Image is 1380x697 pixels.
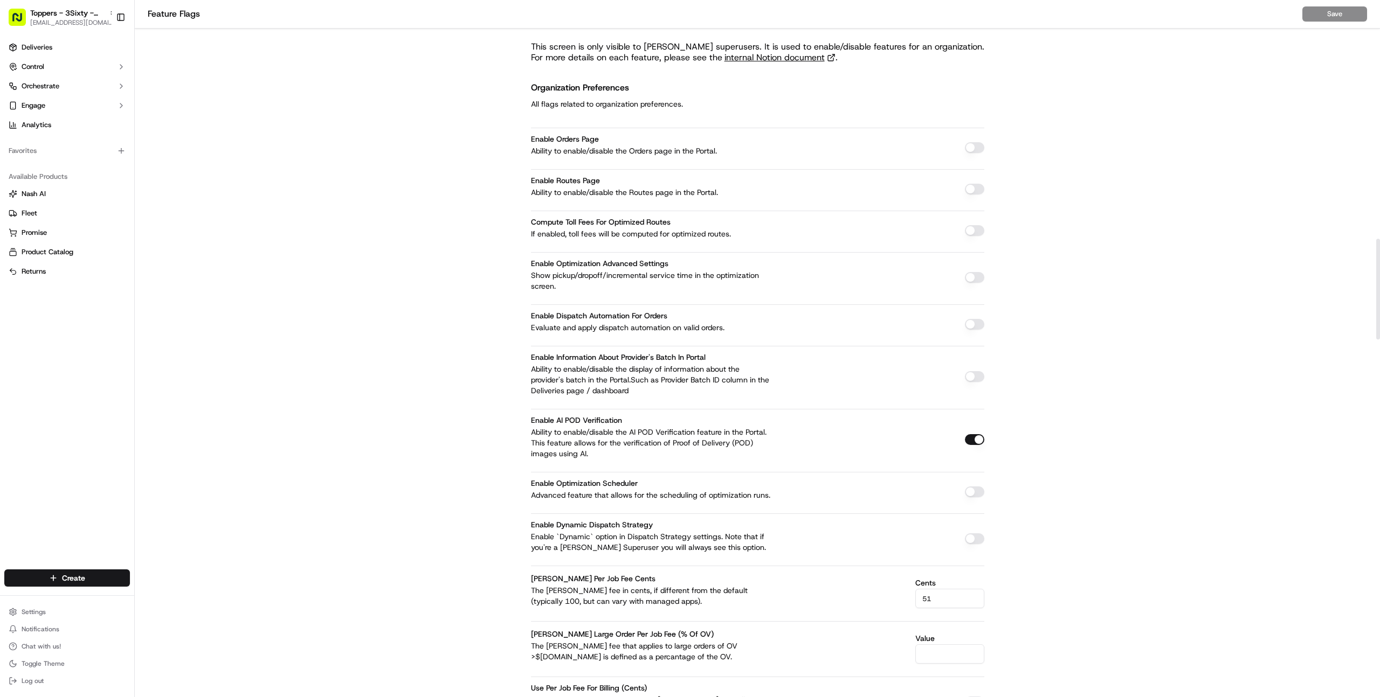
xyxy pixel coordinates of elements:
h1: Feature Flags [148,8,1302,20]
button: Toppers - 3Sixty - [GEOGRAPHIC_DATA][EMAIL_ADDRESS][DOMAIN_NAME] [4,4,112,30]
a: Returns [9,267,126,276]
button: Toggle Theme [4,656,130,671]
button: [EMAIL_ADDRESS][DOMAIN_NAME] [30,18,116,27]
p: The [PERSON_NAME] fee in cents, if different from the default (typically 100, but can vary with m... [531,585,774,607]
a: Product Catalog [9,247,126,257]
span: Create [62,573,85,583]
label: Enable Routes Page [531,176,600,185]
p: Ability to enable/disable the Routes page in the Portal. [531,187,774,198]
span: Control [22,62,44,72]
p: All flags related to organization preferences. [531,97,683,110]
span: Log out [22,677,44,685]
div: Available Products [4,168,130,185]
label: Enable Optimization Advanced Settings [531,259,668,268]
span: Orchestrate [22,81,59,91]
label: Value [915,635,984,642]
label: Enable Orders Page [531,134,599,144]
span: Analytics [22,120,51,130]
button: Create [4,569,130,587]
button: Returns [4,263,130,280]
p: The [PERSON_NAME] fee that applies to large orders of OV >$[DOMAIN_NAME] is defined as a percanta... [531,640,774,662]
button: Nash AI [4,185,130,203]
h2: This screen is only visible to [PERSON_NAME] superusers. It is used to enable/disable features fo... [531,41,984,52]
span: Notifications [22,625,59,633]
span: Fleet [22,208,37,218]
h3: For more details on each feature, please see the . [531,52,984,63]
span: Promise [22,228,47,238]
span: Product Catalog [22,247,73,257]
button: Orchestrate [4,78,130,95]
label: Enable AI POD Verification [531,415,622,425]
span: Nash AI [22,189,46,199]
p: If enabled, toll fees will be computed for optimized routes. [531,228,774,239]
span: Deliveries [22,43,52,52]
p: Advanced feature that allows for the scheduling of optimization runs. [531,490,774,500]
button: Promise [4,224,130,241]
a: Promise [9,228,126,238]
span: Settings [22,608,46,616]
button: Chat with us! [4,639,130,654]
p: Ability to enable/disable the display of information about the provider's batch in the Portal.Suc... [531,364,774,396]
label: Enable Optimization Scheduler [531,478,638,488]
button: Settings [4,604,130,619]
a: internal Notion document [724,52,836,63]
button: Engage [4,97,130,114]
span: Returns [22,267,46,276]
span: Toggle Theme [22,659,65,668]
label: Use Per Job Fee for Billing (Cents) [531,683,647,693]
button: Fleet [4,205,130,222]
p: Ability to enable/disable the Orders page in the Portal. [531,145,774,156]
div: Favorites [4,142,130,159]
a: Analytics [4,116,130,134]
label: Enable Dispatch Automation for Orders [531,311,667,320]
label: Compute toll fees for optimized routes [531,217,671,227]
span: Engage [22,101,45,110]
button: Notifications [4,622,130,637]
p: Ability to enable/disable the AI POD Verification feature in the Portal. This feature allows for ... [531,427,774,459]
a: Nash AI [9,189,126,199]
button: Control [4,58,130,75]
p: Show pickup/dropoff/incremental service time in the optimization screen. [531,270,774,291]
p: Evaluate and apply dispatch automation on valid orders. [531,322,774,333]
h2: Organization Preferences [531,80,683,95]
a: Deliveries [4,39,130,56]
label: [PERSON_NAME] Large Order Per Job Fee (% of OV) [531,629,714,639]
label: Cents [915,579,984,587]
label: Enable Dynamic Dispatch Strategy [531,520,653,529]
label: Enable Information about Provider's Batch in Portal [531,352,706,362]
button: Toppers - 3Sixty - [GEOGRAPHIC_DATA] [30,8,105,18]
a: Fleet [9,208,126,218]
span: Chat with us! [22,642,61,651]
p: Enable `Dynamic` option in Dispatch Strategy settings. Note that if you're a [PERSON_NAME] Superu... [531,531,774,553]
button: Log out [4,673,130,688]
label: [PERSON_NAME] Per Job Fee Cents [531,574,655,583]
button: Product Catalog [4,243,130,261]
